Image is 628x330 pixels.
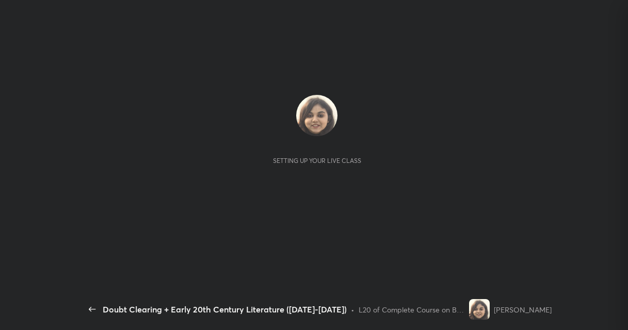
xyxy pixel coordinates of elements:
[469,299,490,320] img: a7ac6fe6eda44e07ab3709a94de7a6bd.jpg
[494,304,552,315] div: [PERSON_NAME]
[296,95,337,136] img: a7ac6fe6eda44e07ab3709a94de7a6bd.jpg
[273,157,361,164] div: Setting up your live class
[103,303,347,316] div: Doubt Clearing + Early 20th Century Literature ([DATE]-[DATE])
[351,304,355,315] div: •
[359,304,465,315] div: L20 of Complete Course on British Literature - UGC NET [DATE]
